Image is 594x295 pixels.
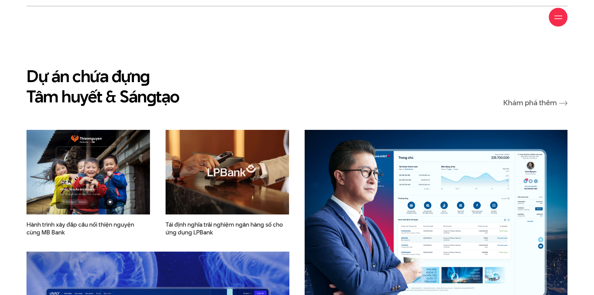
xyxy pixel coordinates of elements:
span: Tái định nghĩa trải nghiệm ngân hàng số cho [166,221,289,236]
a: Khám phá thêm [503,99,567,106]
a: Hành trình xây đắp cầu nối thiện nguyệncùng MB Bank [27,221,150,236]
span: cùng MB Bank [27,229,65,237]
a: Tái định nghĩa trải nghiệm ngân hàng số choứng dụng LPBank [166,221,289,236]
en: g [140,64,150,88]
h2: Dự án chứa đựn Tâm huyết & Sán tạo [27,66,179,106]
span: Hành trình xây đắp cầu nối thiện nguyện [27,221,150,236]
en: g [147,85,156,108]
span: ứng dụng LPBank [166,229,213,237]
